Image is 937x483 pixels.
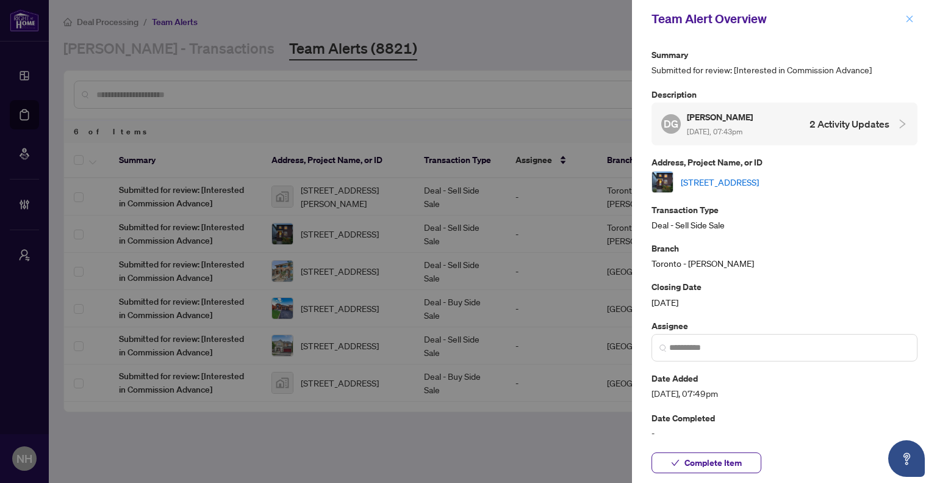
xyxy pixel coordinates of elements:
div: Toronto - [PERSON_NAME] [652,241,917,270]
span: close [905,15,914,23]
img: thumbnail-img [652,172,673,192]
span: [DATE], 07:43pm [687,127,742,136]
span: [DATE], 07:49pm [652,387,917,401]
h4: 2 Activity Updates [810,117,889,131]
a: [STREET_ADDRESS] [681,175,759,189]
div: Deal - Sell Side Sale [652,203,917,231]
span: collapsed [897,118,908,129]
p: Address, Project Name, or ID [652,155,917,169]
p: Date Completed [652,411,917,425]
div: [DATE] [652,280,917,308]
h5: [PERSON_NAME] [687,110,755,124]
div: DG[PERSON_NAME] [DATE], 07:43pm2 Activity Updates [652,103,917,145]
span: Submitted for review: [Interested in Commission Advance] [652,63,917,77]
p: Date Added [652,371,917,385]
span: check [671,459,680,467]
button: Open asap [888,440,925,477]
span: Complete Item [684,453,742,473]
span: - [652,426,917,440]
span: DG [664,116,678,132]
p: Branch [652,241,917,255]
p: Summary [652,48,917,62]
button: Complete Item [652,452,761,473]
div: Team Alert Overview [652,10,902,28]
p: Assignee [652,319,917,333]
img: search_icon [659,344,667,352]
p: Description [652,87,917,101]
p: Closing Date [652,280,917,294]
p: Transaction Type [652,203,917,217]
